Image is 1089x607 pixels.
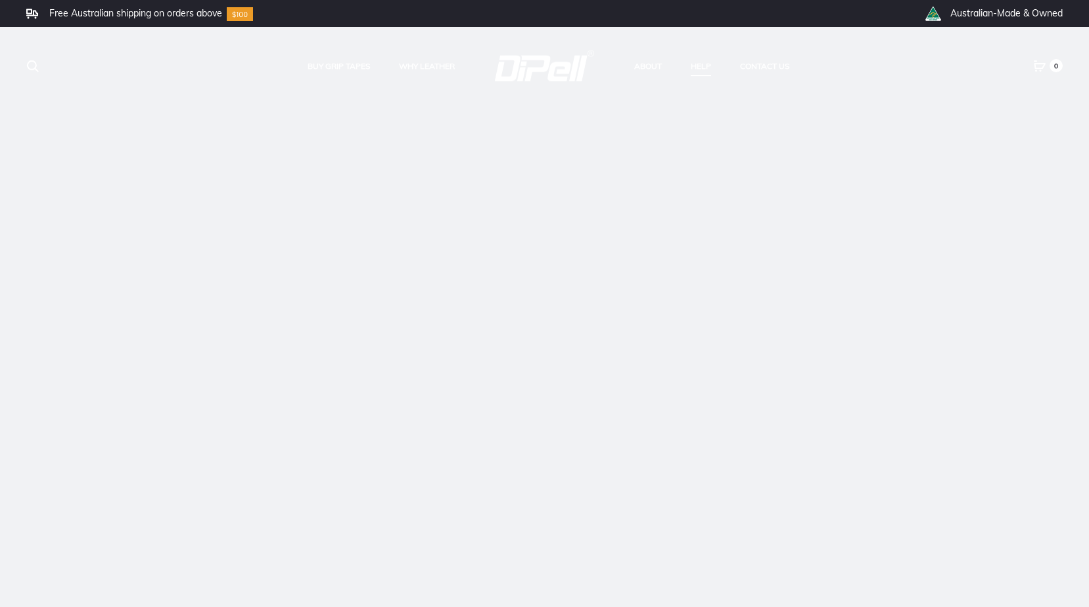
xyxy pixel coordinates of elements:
li: Free Australian shipping on orders above [49,7,222,19]
img: Frame.svg [26,9,38,19]
img: DiPell [494,50,595,81]
li: Australian-Made & Owned [950,7,1063,19]
a: Help [691,58,711,75]
a: About [634,58,662,75]
span: 0 [1050,59,1063,72]
a: Why Leather [399,58,455,75]
a: Contact Us [740,58,789,75]
a: 0 [1033,60,1046,72]
img: Group-10.svg [227,7,253,21]
img: th_right_icon2.png [925,7,941,21]
a: Buy Grip Tapes [308,58,370,75]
